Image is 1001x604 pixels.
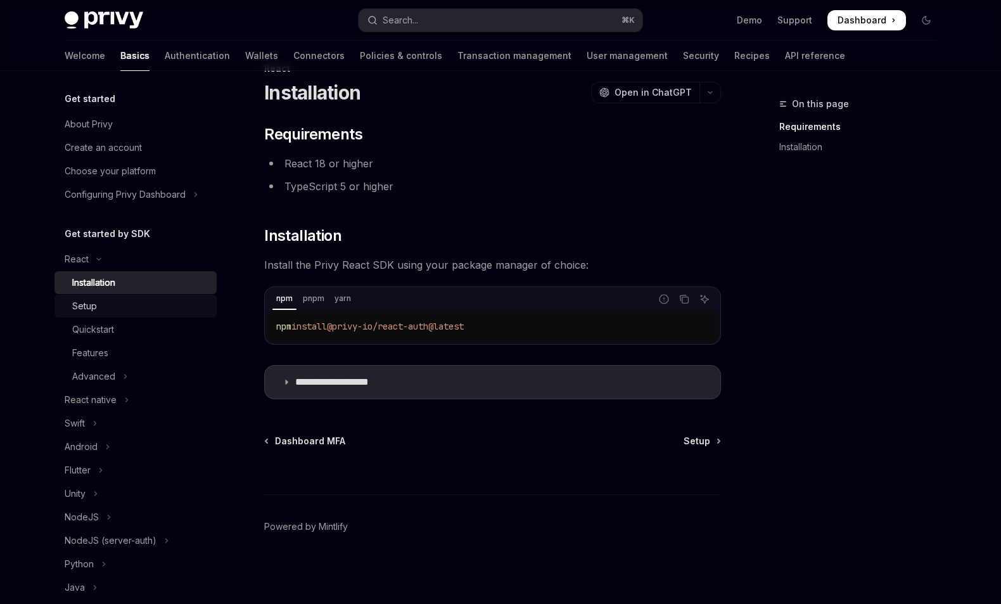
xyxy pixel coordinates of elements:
a: Connectors [293,41,345,71]
div: About Privy [65,117,113,132]
a: Authentication [165,41,230,71]
a: Security [683,41,719,71]
span: Setup [684,435,710,447]
span: Dashboard MFA [275,435,345,447]
button: Open search [359,9,642,32]
div: React [65,252,89,267]
a: Recipes [734,41,770,71]
li: React 18 or higher [264,155,721,172]
div: yarn [331,291,355,306]
a: User management [587,41,668,71]
a: API reference [785,41,845,71]
a: Powered by Mintlify [264,520,348,533]
a: Quickstart [54,318,217,341]
a: Demo [737,14,762,27]
span: ⌘ K [622,15,635,25]
a: Policies & controls [360,41,442,71]
span: npm [276,321,291,332]
button: Toggle Android section [54,435,217,458]
a: Installation [779,137,947,157]
span: On this page [792,96,849,112]
li: TypeScript 5 or higher [264,177,721,195]
a: Dashboard [827,10,906,30]
button: Toggle NodeJS section [54,506,217,529]
div: Flutter [65,463,91,478]
a: Dashboard MFA [265,435,345,447]
a: Create an account [54,136,217,159]
div: Java [65,580,85,595]
div: Swift [65,416,85,431]
button: Toggle Advanced section [54,365,217,388]
button: Toggle dark mode [916,10,936,30]
button: Report incorrect code [656,291,672,307]
span: Requirements [264,124,362,145]
span: Dashboard [838,14,886,27]
a: Setup [54,295,217,318]
a: Wallets [245,41,278,71]
button: Toggle Configuring Privy Dashboard section [54,183,217,206]
button: Toggle Unity section [54,482,217,505]
a: Support [777,14,812,27]
span: install [291,321,327,332]
div: Installation [72,275,115,290]
a: Welcome [65,41,105,71]
span: Installation [264,226,341,246]
a: Transaction management [457,41,571,71]
h5: Get started [65,91,115,106]
div: pnpm [299,291,328,306]
button: Toggle React native section [54,389,217,411]
div: NodeJS [65,510,99,525]
span: Install the Privy React SDK using your package manager of choice: [264,256,721,274]
div: React native [65,392,117,408]
a: Features [54,342,217,364]
a: Choose your platform [54,160,217,183]
button: Toggle Swift section [54,412,217,435]
div: Create an account [65,140,142,155]
a: Basics [120,41,150,71]
a: Setup [684,435,720,447]
div: Quickstart [72,322,114,337]
button: Ask AI [696,291,713,307]
div: Advanced [72,369,115,384]
button: Toggle Java section [54,576,217,599]
div: npm [272,291,296,306]
div: Search... [383,13,418,28]
div: Python [65,556,94,572]
a: Requirements [779,117,947,137]
div: Unity [65,486,86,501]
img: dark logo [65,11,143,29]
a: About Privy [54,113,217,136]
div: NodeJS (server-auth) [65,533,156,548]
button: Toggle Flutter section [54,459,217,482]
div: Features [72,345,108,361]
button: Copy the contents from the code block [676,291,692,307]
div: Setup [72,299,97,314]
div: Choose your platform [65,164,156,179]
a: Installation [54,271,217,294]
h1: Installation [264,81,360,104]
div: Configuring Privy Dashboard [65,187,186,202]
button: Open in ChatGPT [591,82,699,103]
span: @privy-io/react-auth@latest [327,321,464,332]
button: Toggle Python section [54,553,217,575]
span: Open in ChatGPT [615,86,692,99]
button: Toggle React section [54,248,217,271]
button: Toggle NodeJS (server-auth) section [54,529,217,552]
h5: Get started by SDK [65,226,150,241]
div: Android [65,439,98,454]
